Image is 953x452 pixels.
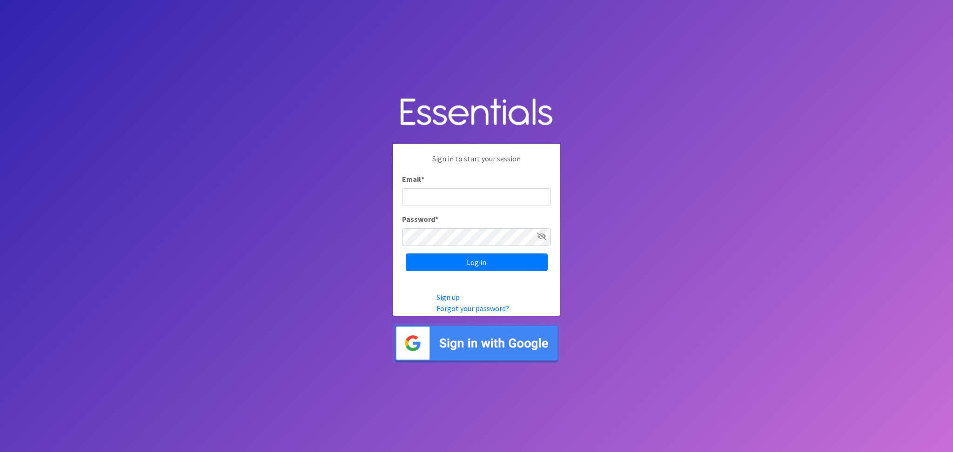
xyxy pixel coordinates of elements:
a: Forgot your password? [436,304,509,313]
abbr: required [421,174,424,184]
label: Password [402,213,438,225]
input: Log in [406,253,548,271]
p: Sign in to start your session [402,153,551,173]
abbr: required [435,214,438,224]
img: Sign in with Google [393,323,560,364]
label: Email [402,173,424,185]
img: Human Essentials [393,89,560,137]
a: Sign up [436,292,460,302]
